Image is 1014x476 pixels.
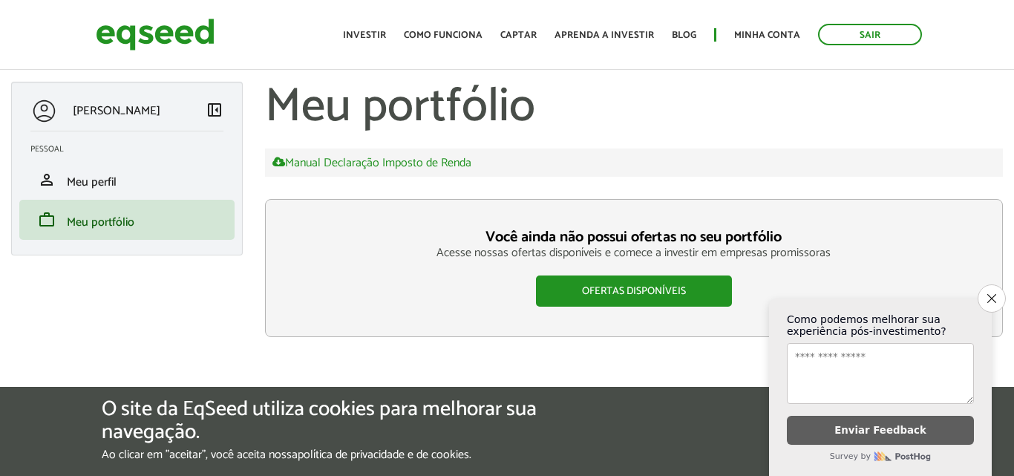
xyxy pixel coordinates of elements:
[30,211,223,229] a: workMeu portfólio
[206,101,223,122] a: Colapsar menu
[73,104,160,118] p: [PERSON_NAME]
[343,30,386,40] a: Investir
[19,160,235,200] li: Meu perfil
[404,30,483,40] a: Como funciona
[298,449,469,461] a: política de privacidade e de cookies
[67,212,134,232] span: Meu portfólio
[672,30,696,40] a: Blog
[272,156,471,169] a: Manual Declaração Imposto de Renda
[206,101,223,119] span: left_panel_close
[536,276,732,307] a: Ofertas disponíveis
[734,30,800,40] a: Minha conta
[67,172,117,192] span: Meu perfil
[295,229,973,246] h3: Você ainda não possui ofertas no seu portfólio
[818,24,922,45] a: Sair
[265,82,1004,134] h1: Meu portfólio
[19,200,235,240] li: Meu portfólio
[555,30,654,40] a: Aprenda a investir
[500,30,537,40] a: Captar
[30,145,235,154] h2: Pessoal
[38,211,56,229] span: work
[295,246,973,260] p: Acesse nossas ofertas disponíveis e comece a investir em empresas promissoras
[30,171,223,189] a: personMeu perfil
[96,15,215,54] img: EqSeed
[38,171,56,189] span: person
[102,398,589,444] h5: O site da EqSeed utiliza cookies para melhorar sua navegação.
[102,448,589,462] p: Ao clicar em "aceitar", você aceita nossa .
